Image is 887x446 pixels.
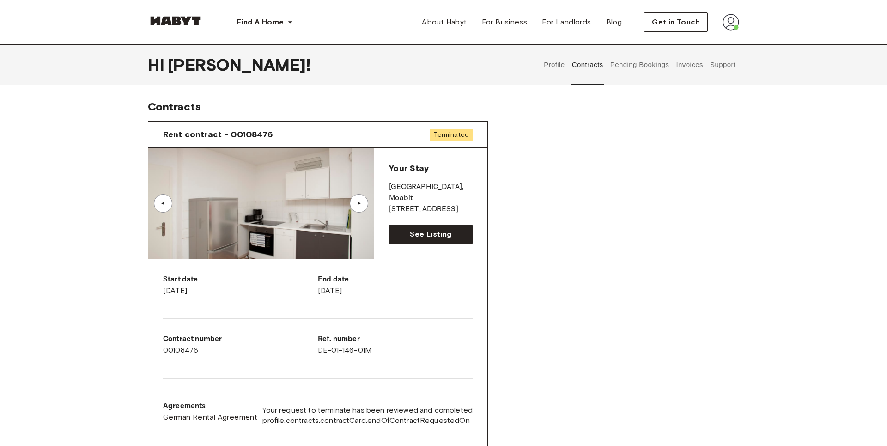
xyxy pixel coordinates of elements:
[148,148,374,259] img: Image of the room
[571,44,604,85] button: Contracts
[410,229,451,240] span: See Listing
[163,412,257,423] a: German Rental Agreement
[609,44,670,85] button: Pending Bookings
[163,334,318,345] p: Contract number
[318,274,473,285] p: End date
[389,204,473,215] p: [STREET_ADDRESS]
[599,13,630,31] a: Blog
[163,334,318,356] div: 00108476
[158,201,168,206] div: ▲
[318,334,473,345] p: Ref. number
[148,55,168,74] span: Hi
[482,17,528,28] span: For Business
[354,201,364,206] div: ▲
[318,274,473,296] div: [DATE]
[163,274,318,296] div: [DATE]
[163,129,273,140] span: Rent contract - 00108476
[606,17,622,28] span: Blog
[229,13,300,31] button: Find A Home
[262,415,473,426] span: profile.contracts.contractCard.endOfContractRequestedOn
[414,13,474,31] a: About Habyt
[318,334,473,356] div: DE-01-146-01M
[543,44,566,85] button: Profile
[168,55,310,74] span: [PERSON_NAME] !
[542,17,591,28] span: For Landlords
[430,129,473,141] span: Terminated
[148,16,203,25] img: Habyt
[148,100,201,113] span: Contracts
[644,12,708,32] button: Get in Touch
[541,44,739,85] div: user profile tabs
[474,13,535,31] a: For Business
[237,17,284,28] span: Find A Home
[709,44,737,85] button: Support
[262,405,473,415] span: Your request to terminate has been reviewed and completed
[389,225,473,244] a: See Listing
[163,274,318,285] p: Start date
[652,17,700,28] span: Get in Touch
[422,17,467,28] span: About Habyt
[723,14,739,31] img: avatar
[535,13,598,31] a: For Landlords
[389,182,473,204] p: [GEOGRAPHIC_DATA] , Moabit
[675,44,704,85] button: Invoices
[389,163,428,173] span: Your Stay
[163,401,257,412] p: Agreements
